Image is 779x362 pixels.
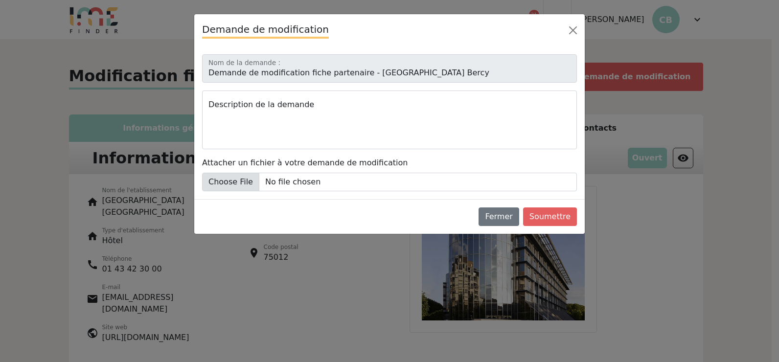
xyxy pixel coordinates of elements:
input: Nom de la demande [202,54,577,83]
label: Attacher un fichier à votre demande de modification [202,157,408,169]
button: Soumettre [523,207,577,226]
h5: Demande de modification [202,22,329,39]
button: Fermer [479,207,519,226]
button: Close [565,23,581,38]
